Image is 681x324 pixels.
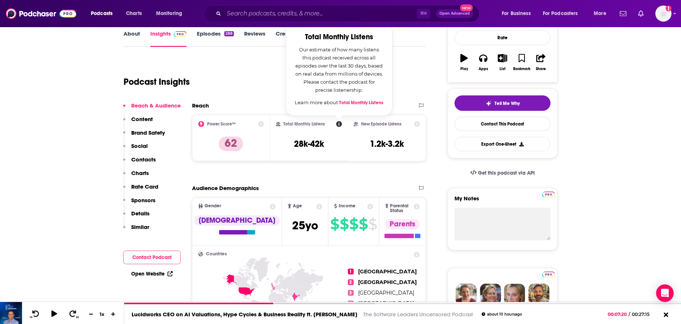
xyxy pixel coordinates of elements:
span: 00:07:20 [608,312,629,317]
a: Open Website [131,271,173,277]
button: Show profile menu [655,6,671,22]
span: Open Advanced [439,12,470,15]
button: Bookmark [512,49,531,76]
input: Search podcasts, credits, & more... [224,8,417,19]
button: Contacts [123,156,156,170]
span: Monitoring [156,8,182,19]
div: List [500,67,505,71]
button: Contact Podcast [123,251,181,264]
h2: Reach [192,102,209,109]
a: Pro website [542,270,555,277]
a: InsightsPodchaser Pro [150,30,187,47]
button: Similar [123,223,149,237]
a: Lucidworks CEO on AI Valuations, Hype Cycles & Business Reality ft. [PERSON_NAME] [132,311,357,318]
a: Charts [121,8,146,19]
a: Contact This Podcast [454,117,551,131]
a: Credits5 [276,30,303,47]
span: Parental Status [390,204,412,213]
button: Export One-Sheet [454,137,551,151]
img: Barbara Profile [480,284,501,305]
button: Apps [474,49,493,76]
div: Search podcasts, credits, & more... [211,5,486,22]
svg: Add a profile image [666,6,671,11]
button: List [493,49,512,76]
span: 25 yo [292,218,318,233]
div: 1 x [96,311,108,317]
a: Show notifications dropdown [635,7,647,20]
div: [DEMOGRAPHIC_DATA] [194,215,280,226]
button: Brand Safety [123,129,165,143]
h3: 28k-42k [294,138,324,149]
button: tell me why sparkleTell Me Why [454,95,551,111]
span: Get this podcast via API [478,170,535,176]
p: Our estimate of how many listens this podcast received across all episodes over the last 30 days,... [295,45,383,94]
p: Learn more about [295,98,383,107]
img: Sydney Profile [456,284,477,305]
button: Details [123,210,150,223]
p: Social [131,142,148,149]
a: Total Monthly Listens [339,100,383,106]
span: Gender [205,204,221,208]
img: Podchaser Pro [542,272,555,277]
span: Podcasts [91,8,113,19]
p: Content [131,116,153,123]
label: My Notes [454,195,551,208]
span: $ [340,218,349,230]
span: Charts [126,8,142,19]
p: Contacts [131,156,156,163]
span: Age [293,204,302,208]
img: Jon Profile [528,284,549,305]
span: $ [368,218,377,230]
button: 10 [28,310,42,319]
div: Share [536,67,546,71]
button: Share [531,49,551,76]
span: [GEOGRAPHIC_DATA] [358,268,417,275]
button: Play [454,49,474,76]
span: $ [330,218,339,230]
button: 30 [66,310,80,319]
button: Social [123,142,148,156]
h1: Podcast Insights [124,76,190,87]
p: Details [131,210,150,217]
h2: Audience Demographics [192,185,259,192]
p: Similar [131,223,149,230]
button: open menu [497,8,540,19]
h2: Power Score™ [207,121,236,127]
a: Episodes288 [197,30,234,47]
button: Open AdvancedNew [436,9,473,18]
span: [GEOGRAPHIC_DATA] [358,279,417,285]
button: Charts [123,170,149,183]
span: For Podcasters [543,8,578,19]
a: Pro website [542,190,555,197]
span: Logged in as kindrieri [655,6,671,22]
div: Rate [454,30,551,45]
span: New [460,4,473,11]
div: Open Intercom Messenger [656,284,674,302]
button: Rate Card [123,183,158,197]
p: Brand Safety [131,129,165,136]
h2: Total Monthly Listens [283,121,325,127]
p: 62 [219,136,243,151]
button: open menu [589,8,615,19]
span: 00:27:15 [630,312,657,317]
img: Podchaser - Follow, Share and Rate Podcasts [6,7,76,21]
span: Income [339,204,356,208]
div: Parents [385,219,420,229]
h2: New Episode Listens [361,121,401,127]
img: Jules Profile [504,284,525,305]
p: Reach & Audience [131,102,181,109]
span: 10 [30,316,32,319]
span: [GEOGRAPHIC_DATA] [358,300,414,307]
span: Countries [206,252,227,256]
a: Reviews [244,30,265,47]
img: Podchaser Pro [174,31,187,37]
span: 2 [348,279,354,285]
span: 4 [348,301,354,306]
button: open menu [86,8,122,19]
span: 3 [348,290,354,296]
span: [GEOGRAPHIC_DATA] [358,290,414,296]
span: Tell Me Why [494,101,520,106]
img: User Profile [655,6,671,22]
div: 288 [224,31,234,36]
